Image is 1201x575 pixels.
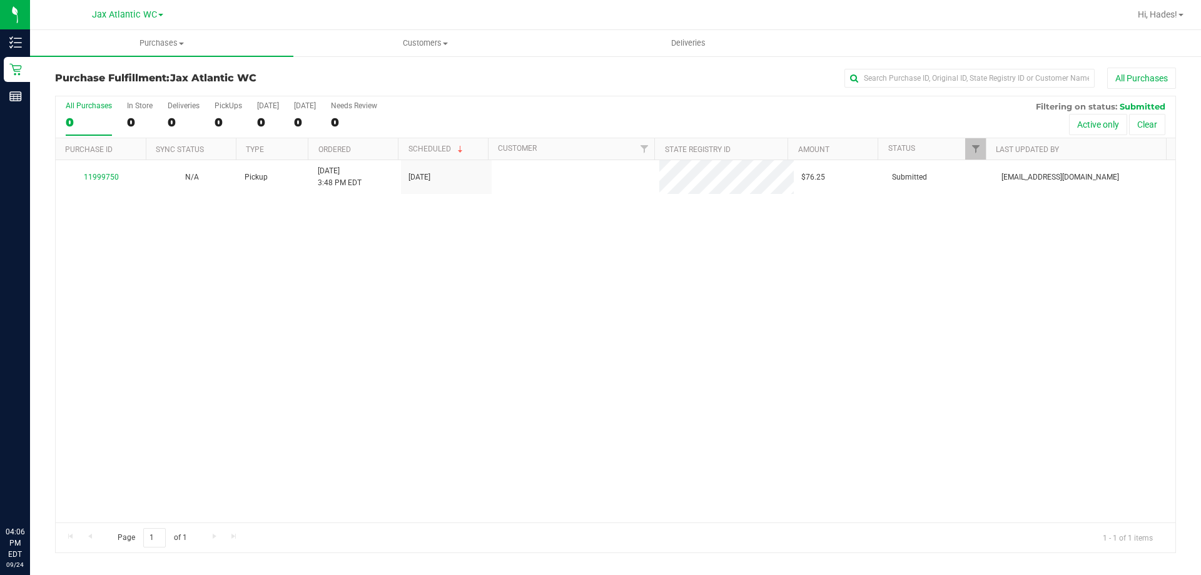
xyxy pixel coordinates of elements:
span: Page of 1 [107,528,197,547]
input: 1 [143,528,166,547]
span: 1 - 1 of 1 items [1093,528,1163,547]
div: 0 [257,115,279,130]
a: Deliveries [557,30,820,56]
span: Filtering on status: [1036,101,1117,111]
div: 0 [127,115,153,130]
a: Customer [498,144,537,153]
span: Submitted [1120,101,1165,111]
div: Needs Review [331,101,377,110]
div: In Store [127,101,153,110]
span: Submitted [892,171,927,183]
p: 09/24 [6,560,24,569]
div: All Purchases [66,101,112,110]
inline-svg: Reports [9,90,22,103]
span: Not Applicable [185,173,199,181]
a: Customers [293,30,557,56]
div: 0 [331,115,377,130]
span: Hi, Hades! [1138,9,1177,19]
inline-svg: Retail [9,63,22,76]
span: [EMAIL_ADDRESS][DOMAIN_NAME] [1001,171,1119,183]
span: Jax Atlantic WC [92,9,157,20]
button: All Purchases [1107,68,1176,89]
a: 11999750 [84,173,119,181]
inline-svg: Inventory [9,36,22,49]
div: [DATE] [294,101,316,110]
span: Purchases [30,38,293,49]
iframe: Resource center [13,475,50,512]
a: Type [246,145,264,154]
a: Last Updated By [996,145,1059,154]
div: 0 [294,115,316,130]
div: [DATE] [257,101,279,110]
span: Customers [294,38,556,49]
p: 04:06 PM EDT [6,526,24,560]
h3: Purchase Fulfillment: [55,73,428,84]
span: Jax Atlantic WC [170,72,256,84]
span: [DATE] 3:48 PM EDT [318,165,362,189]
span: $76.25 [801,171,825,183]
a: Purchase ID [65,145,113,154]
button: Active only [1069,114,1127,135]
button: Clear [1129,114,1165,135]
a: Status [888,144,915,153]
a: Ordered [318,145,351,154]
input: Search Purchase ID, Original ID, State Registry ID or Customer Name... [844,69,1095,88]
a: State Registry ID [665,145,731,154]
span: Deliveries [654,38,722,49]
a: Sync Status [156,145,204,154]
div: 0 [215,115,242,130]
a: Filter [965,138,986,160]
div: Deliveries [168,101,200,110]
span: Pickup [245,171,268,183]
a: Filter [634,138,654,160]
div: 0 [66,115,112,130]
button: N/A [185,171,199,183]
span: [DATE] [408,171,430,183]
div: 0 [168,115,200,130]
a: Scheduled [408,145,465,153]
div: PickUps [215,101,242,110]
a: Amount [798,145,829,154]
a: Purchases [30,30,293,56]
